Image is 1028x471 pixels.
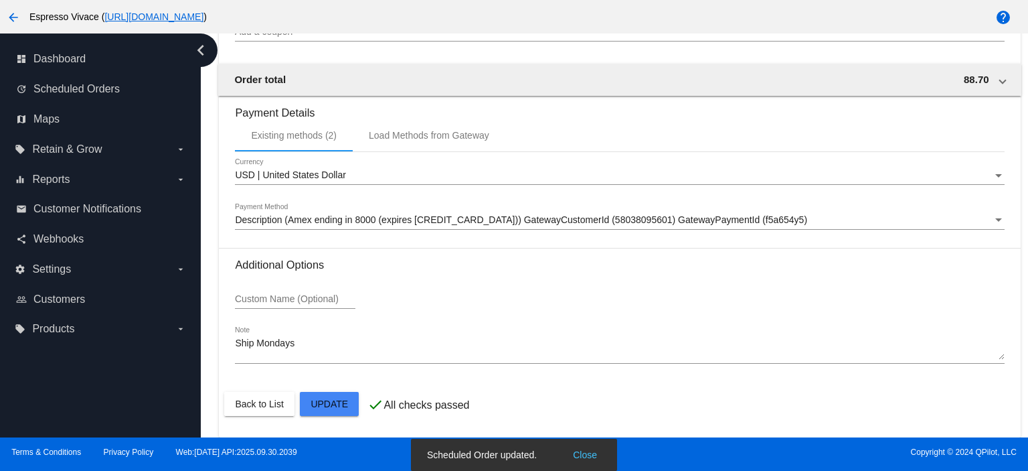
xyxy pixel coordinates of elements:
[15,264,25,275] i: settings
[525,448,1017,457] span: Copyright © 2024 QPilot, LLC
[15,144,25,155] i: local_offer
[235,215,1004,226] mat-select: Payment Method
[235,214,807,225] span: Description (Amex ending in 8000 (expires [CREDIT_CARD_DATA])) GatewayCustomerId (58038095601) Ga...
[33,53,86,65] span: Dashboard
[176,448,297,457] a: Web:[DATE] API:2025.09.30.2039
[367,397,383,413] mat-icon: check
[104,448,154,457] a: Privacy Policy
[15,324,25,334] i: local_offer
[235,96,1004,119] h3: Payment Details
[369,130,489,141] div: Load Methods from Gateway
[33,203,141,215] span: Customer Notifications
[16,234,27,245] i: share
[32,143,102,155] span: Retain & Grow
[995,9,1011,25] mat-icon: help
[16,228,186,250] a: share Webhooks
[32,263,71,275] span: Settings
[29,11,207,22] span: Espresso Vivace ( )
[32,174,70,186] span: Reports
[16,204,27,214] i: email
[16,294,27,305] i: people_outline
[11,448,81,457] a: Terms & Conditions
[251,130,337,141] div: Existing methods (2)
[190,40,211,61] i: chevron_left
[104,11,203,22] a: [URL][DOMAIN_NAME]
[569,448,601,462] button: Close
[16,109,186,130] a: map Maps
[235,170,1004,181] mat-select: Currency
[218,64,1021,96] mat-expansion-panel-header: Order total 88.70
[224,392,294,416] button: Back to List
[33,233,84,245] span: Webhooks
[16,198,186,220] a: email Customer Notifications
[32,323,74,335] span: Products
[16,114,27,125] i: map
[33,83,120,95] span: Scheduled Orders
[33,113,60,125] span: Maps
[16,48,186,70] a: dashboard Dashboard
[15,174,25,185] i: equalizer
[235,259,1004,271] h3: Additional Options
[16,289,186,310] a: people_outline Customers
[5,9,21,25] mat-icon: arrow_back
[964,74,989,85] span: 88.70
[33,293,85,306] span: Customers
[175,324,186,334] i: arrow_drop_down
[311,399,348,409] span: Update
[235,170,345,180] span: USD | United States Dollar
[235,294,355,305] input: Custom Name (Optional)
[427,448,601,462] simple-snack-bar: Scheduled Order updated.
[383,399,469,411] p: All checks passed
[175,174,186,185] i: arrow_drop_down
[16,54,27,64] i: dashboard
[234,74,286,85] span: Order total
[175,144,186,155] i: arrow_drop_down
[175,264,186,275] i: arrow_drop_down
[235,399,283,409] span: Back to List
[16,84,27,94] i: update
[300,392,359,416] button: Update
[16,78,186,100] a: update Scheduled Orders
